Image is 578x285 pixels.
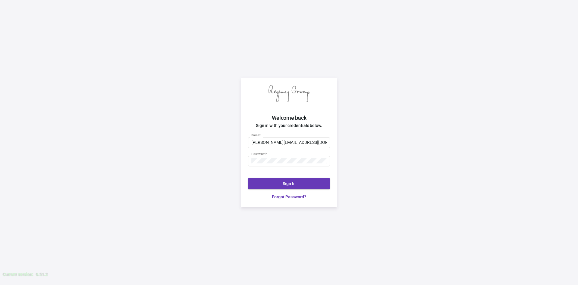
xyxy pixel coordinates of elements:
[241,114,337,122] h2: Welcome back
[283,181,296,186] span: Sign In
[248,178,330,189] button: Sign In
[241,122,337,129] h4: Sign in with your credentials below.
[248,194,330,200] a: Forgot Password?
[269,85,309,102] img: Regency Group logo
[2,271,33,277] div: Current version:
[36,271,48,277] div: 0.51.2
